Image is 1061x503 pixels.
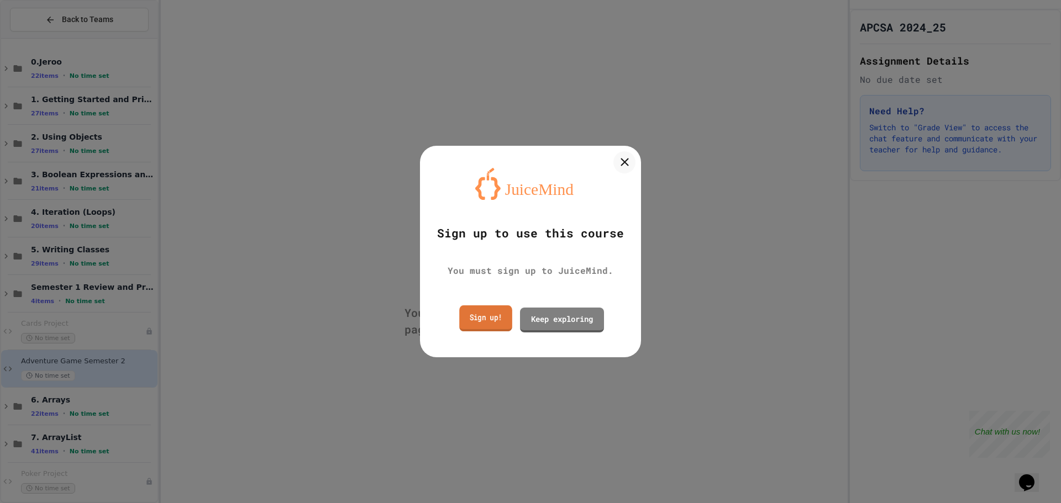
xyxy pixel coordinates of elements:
[475,168,586,200] img: logo-orange.svg
[448,264,613,277] div: You must sign up to JuiceMind.
[520,308,604,332] a: Keep exploring
[459,305,512,331] a: Sign up!
[6,16,71,25] p: Chat with us now!
[437,225,624,242] div: Sign up to use this course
